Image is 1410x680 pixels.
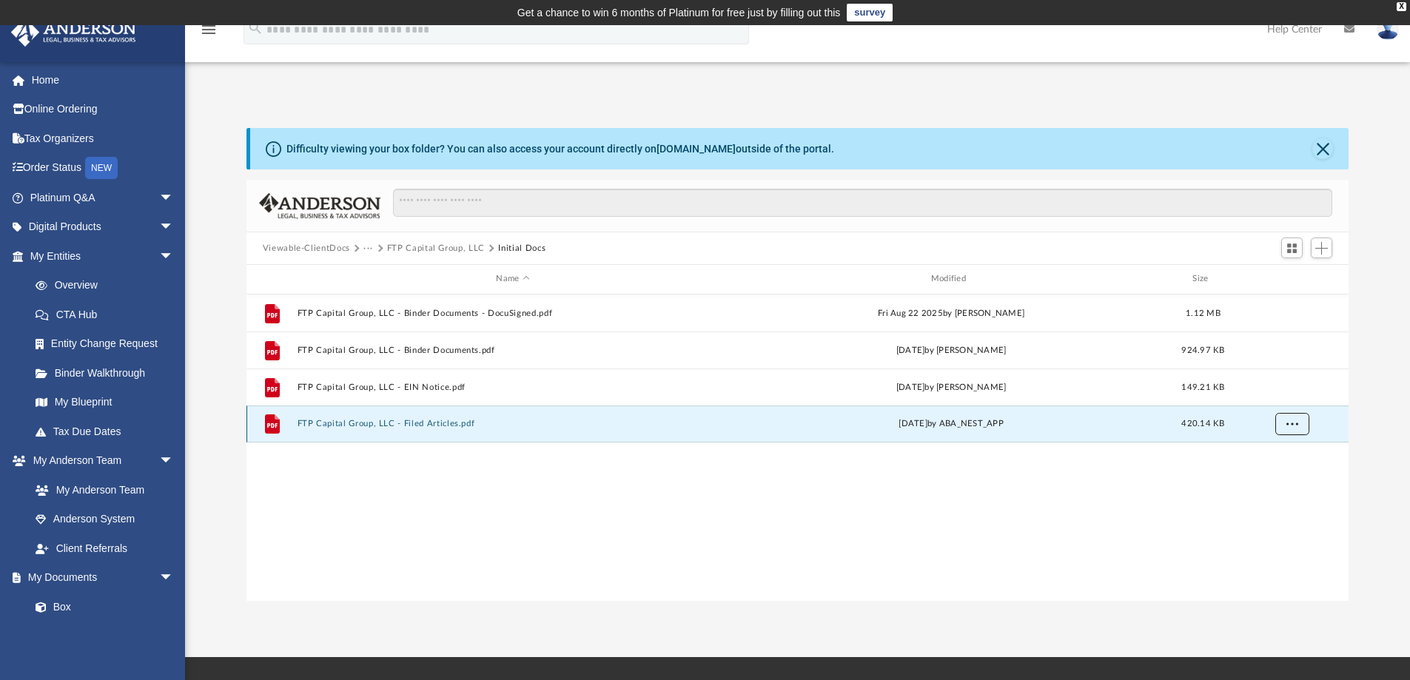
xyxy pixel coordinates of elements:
[10,563,189,593] a: My Documentsarrow_drop_down
[847,4,893,21] a: survey
[10,124,196,153] a: Tax Organizers
[21,622,189,651] a: Meeting Minutes
[363,242,373,255] button: ···
[159,183,189,213] span: arrow_drop_down
[286,141,834,157] div: Difficulty viewing your box folder? You can also access your account directly on outside of the p...
[21,475,181,505] a: My Anderson Team
[387,242,485,255] button: FTP Capital Group, LLC
[21,358,196,388] a: Binder Walkthrough
[159,241,189,272] span: arrow_drop_down
[21,592,181,622] a: Box
[1397,2,1406,11] div: close
[263,242,350,255] button: Viewable-ClientDocs
[735,417,1166,431] div: [DATE] by ABA_NEST_APP
[1181,346,1224,354] span: 924.97 KB
[21,329,196,359] a: Entity Change Request
[1181,420,1224,428] span: 420.14 KB
[393,189,1332,217] input: Search files and folders
[21,417,196,446] a: Tax Due Dates
[735,272,1167,286] div: Modified
[85,157,118,179] div: NEW
[1186,309,1221,317] span: 1.12 MB
[246,294,1349,601] div: grid
[200,28,218,38] a: menu
[297,346,728,355] button: FTP Capital Group, LLC - Binder Documents.pdf
[517,4,841,21] div: Get a chance to win 6 months of Platinum for free just by filling out this
[735,380,1166,394] div: [DATE] by [PERSON_NAME]
[10,446,189,476] a: My Anderson Teamarrow_drop_down
[1377,18,1399,40] img: User Pic
[21,388,189,417] a: My Blueprint
[10,212,196,242] a: Digital Productsarrow_drop_down
[1181,383,1224,391] span: 149.21 KB
[159,446,189,477] span: arrow_drop_down
[735,306,1166,320] div: Fri Aug 22 2025 by [PERSON_NAME]
[10,65,196,95] a: Home
[1312,138,1333,159] button: Close
[10,153,196,184] a: Order StatusNEW
[247,20,263,36] i: search
[1281,238,1303,258] button: Switch to Grid View
[1311,238,1333,258] button: Add
[253,272,290,286] div: id
[21,300,196,329] a: CTA Hub
[159,563,189,593] span: arrow_drop_down
[200,21,218,38] i: menu
[297,309,728,318] button: FTP Capital Group, LLC - Binder Documents - DocuSigned.pdf
[7,18,141,47] img: Anderson Advisors Platinum Portal
[498,242,545,255] button: Initial Docs
[296,272,728,286] div: Name
[297,419,728,428] button: FTP Capital Group, LLC - Filed Articles.pdf
[735,343,1166,357] div: [DATE] by [PERSON_NAME]
[1239,272,1343,286] div: id
[10,95,196,124] a: Online Ordering
[21,505,189,534] a: Anderson System
[21,533,189,563] a: Client Referrals
[10,183,196,212] a: Platinum Q&Aarrow_drop_down
[657,143,736,155] a: [DOMAIN_NAME]
[297,383,728,392] button: FTP Capital Group, LLC - EIN Notice.pdf
[159,212,189,243] span: arrow_drop_down
[1173,272,1232,286] div: Size
[10,241,196,271] a: My Entitiesarrow_drop_down
[21,271,196,300] a: Overview
[1275,413,1309,435] button: More options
